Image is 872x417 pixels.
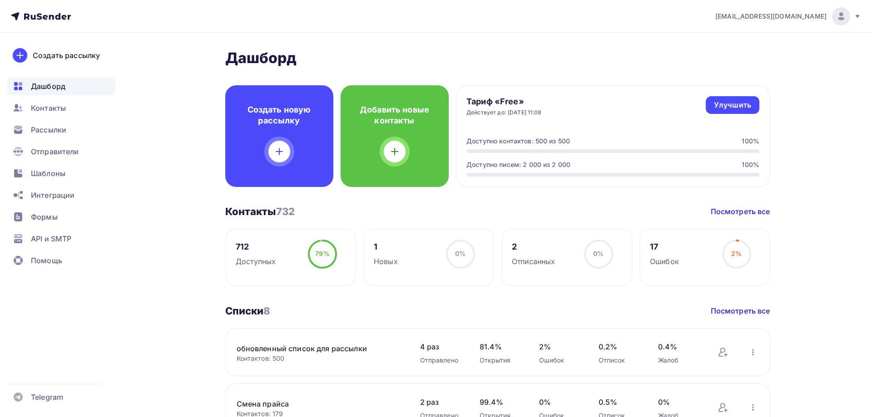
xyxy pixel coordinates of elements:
span: Отправители [31,146,79,157]
span: 81.4% [480,341,521,352]
a: Формы [7,208,115,226]
span: Интеграции [31,190,74,201]
a: Контакты [7,99,115,117]
div: Доступно контактов: 500 из 500 [466,137,570,146]
div: Ошибок [650,256,679,267]
h4: Тариф «Free» [466,96,542,107]
div: 100% [742,160,759,169]
div: Новых [374,256,398,267]
span: 2% [539,341,580,352]
span: 0% [455,250,466,257]
div: 1 [374,241,398,252]
span: 0.4% [658,341,699,352]
a: Посмотреть все [711,305,770,316]
span: Контакты [31,103,66,113]
a: Посмотреть все [711,206,770,217]
span: 0% [658,397,699,407]
h3: Контакты [225,205,295,218]
div: Ошибок [539,356,580,365]
span: 0.2% [599,341,640,352]
span: 732 [276,206,295,217]
div: Контактов: 500 [237,354,402,363]
span: Дашборд [31,81,65,92]
div: Отписанных [512,256,555,267]
span: 4 раз [420,341,461,352]
div: Доступно писем: 2 000 из 2 000 [466,160,570,169]
span: API и SMTP [31,233,71,244]
div: 712 [236,241,276,252]
a: Дашборд [7,77,115,95]
span: Формы [31,211,58,222]
div: Доступных [236,256,276,267]
div: Отправлено [420,356,461,365]
h2: Дашборд [225,49,770,67]
span: 0% [593,250,604,257]
h4: Создать новую рассылку [240,104,319,126]
span: 8 [263,305,270,317]
span: [EMAIL_ADDRESS][DOMAIN_NAME] [715,12,827,21]
span: 2% [731,250,742,257]
a: Шаблоны [7,164,115,182]
a: Отправители [7,142,115,161]
div: 17 [650,241,679,252]
a: Рассылки [7,121,115,139]
span: 2 раз [420,397,461,407]
a: Смена прайса [237,398,391,409]
div: Создать рассылку [33,50,100,61]
div: Жалоб [658,356,699,365]
a: [EMAIL_ADDRESS][DOMAIN_NAME] [715,7,861,25]
a: обновленный список для рассылки [237,343,391,354]
span: 99.4% [480,397,521,407]
span: Telegram [31,392,63,402]
span: 0.5% [599,397,640,407]
span: Помощь [31,255,62,266]
div: Действует до: [DATE] 11:08 [466,109,542,116]
span: Шаблоны [31,168,65,179]
span: 79% [315,250,329,257]
div: Улучшить [714,100,751,110]
div: Открытия [480,356,521,365]
div: 2 [512,241,555,252]
div: Отписок [599,356,640,365]
h3: Списки [225,304,271,317]
div: 100% [742,137,759,146]
span: Рассылки [31,124,66,135]
span: 0% [539,397,580,407]
h4: Добавить новые контакты [355,104,434,126]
